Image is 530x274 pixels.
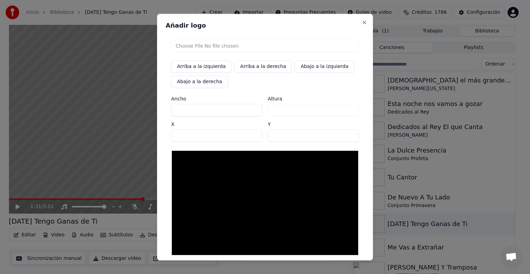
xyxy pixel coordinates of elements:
[171,96,262,101] label: Ancho
[171,76,228,88] button: Abajo a la derecha
[295,60,354,73] button: Abajo a la izquierda
[234,60,292,73] button: Arriba a la derecha
[166,22,364,29] h2: Añadir logo
[268,122,359,127] label: Y
[171,60,232,73] button: Arriba a la izquierda
[171,122,262,127] label: X
[268,96,359,101] label: Altura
